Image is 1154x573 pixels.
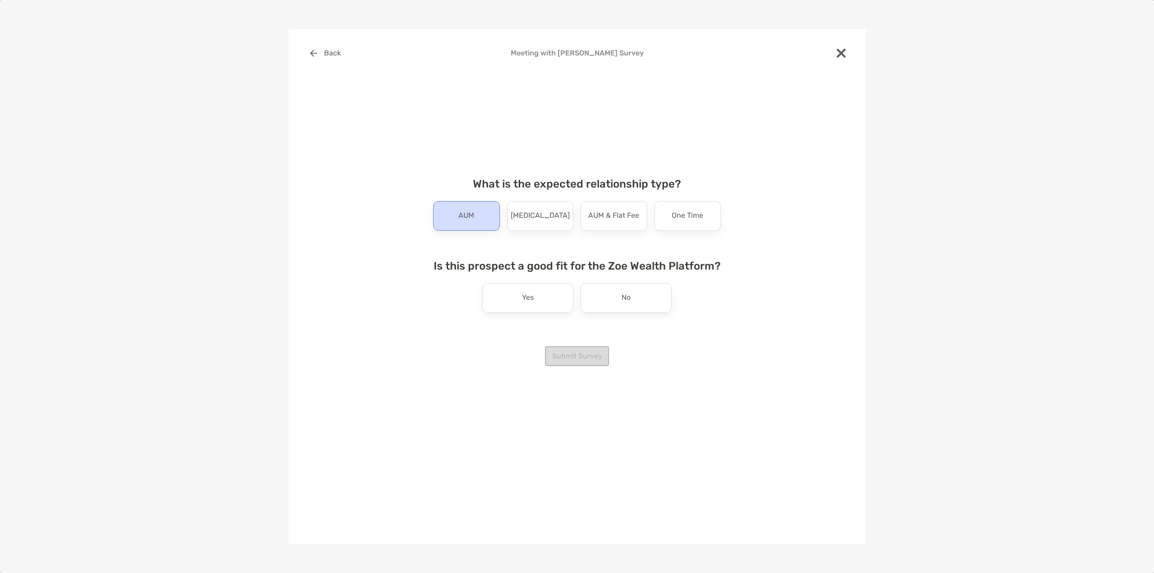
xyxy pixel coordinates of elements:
p: AUM [458,209,474,223]
h4: Is this prospect a good fit for the Zoe Wealth Platform? [426,260,728,272]
p: Yes [522,291,534,305]
h4: Meeting with [PERSON_NAME] Survey [303,49,851,57]
h4: What is the expected relationship type? [426,178,728,190]
button: Back [303,43,348,63]
img: close modal [837,49,846,58]
p: No [622,291,631,305]
p: [MEDICAL_DATA] [511,209,570,223]
p: AUM & Flat Fee [588,209,639,223]
img: button icon [310,50,317,57]
p: One Time [672,209,703,223]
